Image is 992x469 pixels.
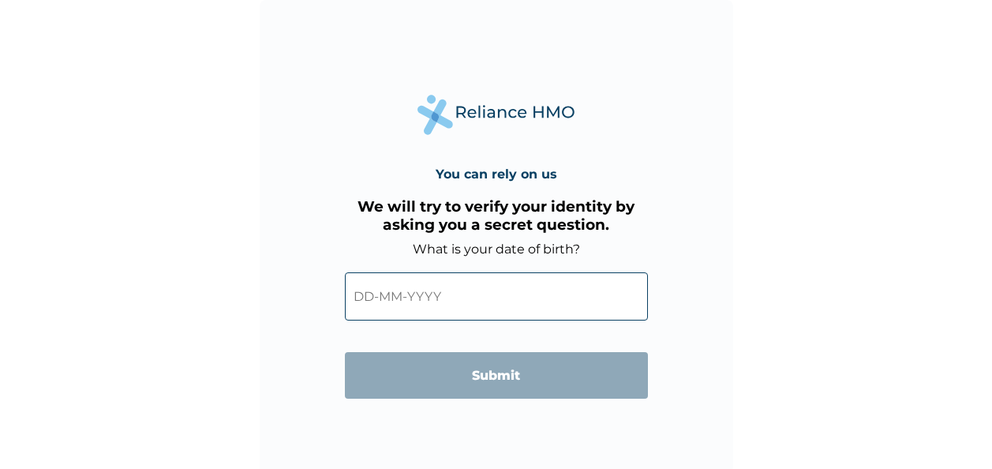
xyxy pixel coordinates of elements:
[345,197,648,234] h3: We will try to verify your identity by asking you a secret question.
[417,95,575,135] img: Reliance Health's Logo
[345,272,648,321] input: DD-MM-YYYY
[345,352,648,399] input: Submit
[436,167,557,182] h4: You can rely on us
[413,242,580,257] label: What is your date of birth?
